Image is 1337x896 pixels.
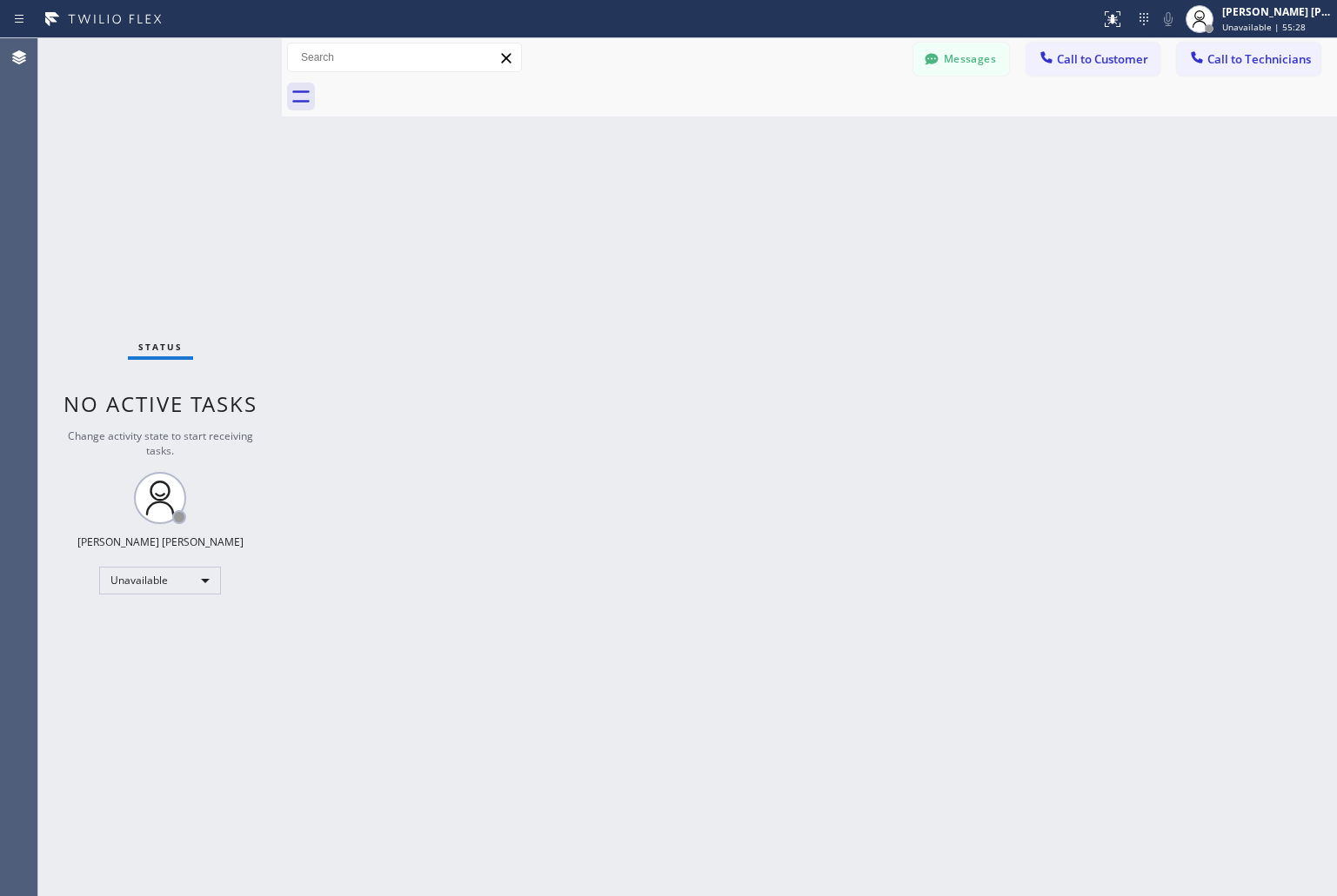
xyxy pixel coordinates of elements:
[288,43,521,71] input: Search
[1156,7,1180,31] button: Mute
[1057,51,1148,67] span: Call to Customer
[1222,4,1332,19] div: [PERSON_NAME] [PERSON_NAME]
[1026,43,1160,76] button: Call to Customer
[913,43,1009,76] button: Messages
[64,389,257,418] span: No active tasks
[1177,43,1320,76] button: Call to Technicians
[77,534,244,549] div: [PERSON_NAME] [PERSON_NAME]
[1222,21,1306,33] span: Unavailable | 55:28
[68,428,253,458] span: Change activity state to start receiving tasks.
[99,567,221,594] div: Unavailable
[1207,51,1311,67] span: Call to Technicians
[138,341,183,353] span: Status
